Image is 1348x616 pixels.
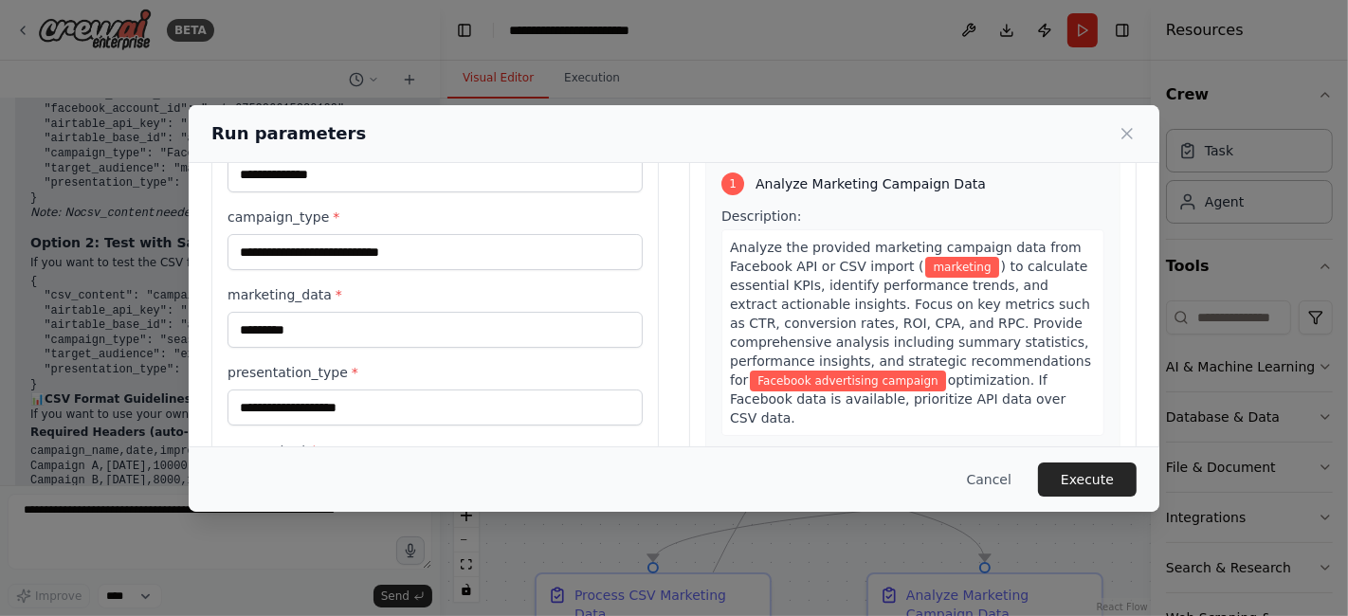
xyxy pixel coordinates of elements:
[228,363,643,382] label: presentation_type
[756,174,986,193] span: Analyze Marketing Campaign Data
[228,285,643,304] label: marketing_data
[211,120,366,147] h2: Run parameters
[925,257,998,278] span: Variable: marketing_data
[730,372,1066,426] span: optimization. If Facebook data is available, prioritize API data over CSV data.
[730,259,1091,388] span: ) to calculate essential KPIs, identify performance trends, and extract actionable insights. Focu...
[228,441,643,460] label: csv_content
[1038,462,1137,497] button: Execute
[721,208,801,224] span: Description:
[228,208,643,226] label: campaign_type
[750,371,945,391] span: Variable: campaign_type
[730,240,1082,274] span: Analyze the provided marketing campaign data from Facebook API or CSV import (
[952,462,1027,497] button: Cancel
[721,172,744,195] div: 1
